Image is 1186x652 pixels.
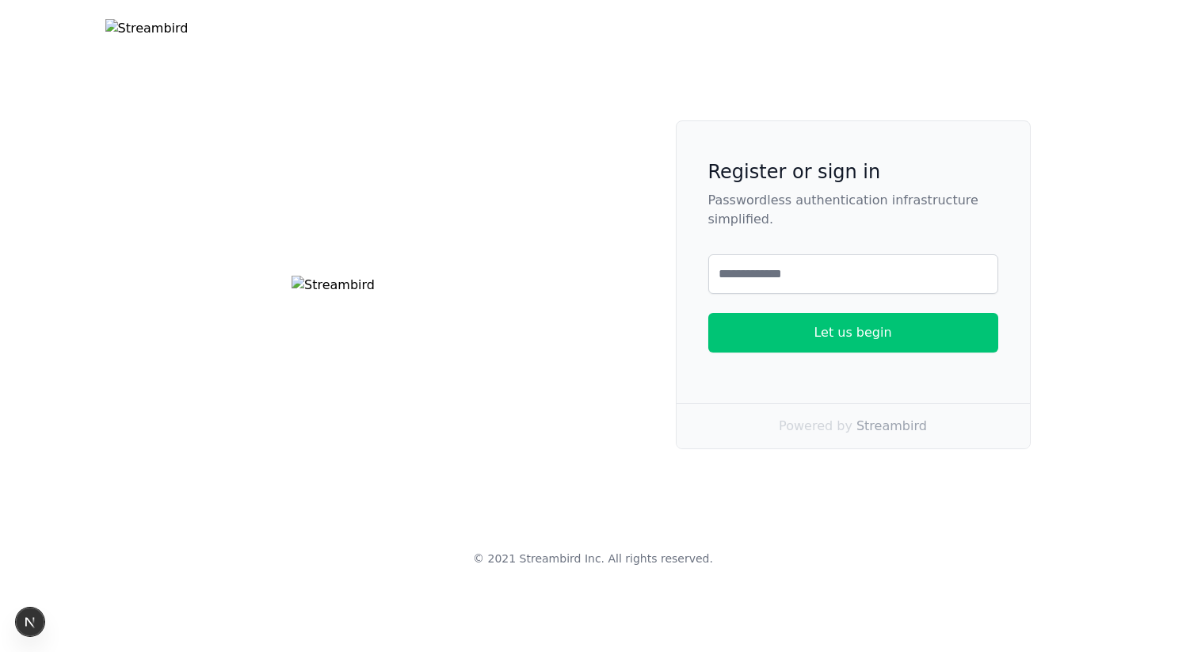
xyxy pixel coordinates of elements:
button: Let us begin [708,313,998,353]
span: © 2021 Streambird Inc. [473,552,604,565]
span: Streambird [856,418,927,433]
div: Let us begin [814,323,891,342]
nav: Global [86,19,1100,44]
img: Streambird [292,276,375,295]
img: Streambird [105,19,189,44]
div: Passwordless authentication infrastructure simplified. [708,191,998,229]
span: Powered by [779,418,852,433]
h2: Register or sign in [708,159,998,185]
span: All rights reserved. [608,552,713,565]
